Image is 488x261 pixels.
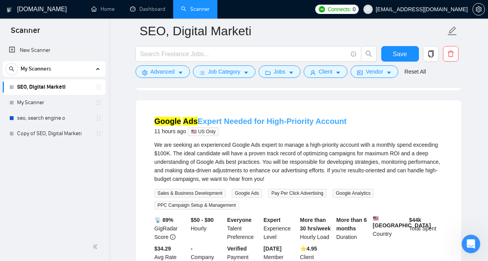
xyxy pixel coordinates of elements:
[353,5,356,14] span: 0
[381,46,419,62] button: Save
[232,189,262,197] span: Google Ads
[140,21,446,41] input: Scanner name...
[335,216,371,241] div: Duration
[42,30,149,47] div: [EMAIL_ADDRESS][DOMAIN_NAME]
[443,46,458,62] button: delete
[447,26,457,36] span: edit
[155,127,347,136] div: 11 hours ago
[226,216,262,241] div: Talent Preference
[5,63,18,75] button: search
[183,117,198,125] mark: Ads
[288,70,294,76] span: caret-down
[405,67,426,76] a: Reset All
[319,67,333,76] span: Client
[268,189,326,197] span: Pay Per Click Advertising
[6,30,149,53] div: internetluve@gmail.com says…
[304,65,348,78] button: userClientcaret-down
[443,50,458,57] span: delete
[48,35,143,41] a: [EMAIL_ADDRESS][DOMAIN_NAME]
[310,70,316,76] span: user
[408,216,444,241] div: Total Spent
[22,4,35,17] img: Profile image for Sofiia
[259,65,300,78] button: folderJobscaret-down
[21,61,51,77] span: My Scanners
[155,117,181,125] mark: Google
[9,43,99,58] a: New Scanner
[189,216,226,241] div: Hourly
[191,217,214,223] b: $50 - $90
[24,196,31,202] button: Gif picker
[7,3,12,16] img: logo
[188,127,219,136] span: 🇺🇸 US Only
[140,49,347,59] input: Search Freelance Jobs...
[472,3,485,15] button: setting
[361,50,376,57] span: search
[5,25,46,41] span: Scanner
[365,7,371,12] span: user
[133,192,146,205] button: Send a message…
[91,6,115,12] a: homeHome
[264,217,281,223] b: Expert
[193,65,255,78] button: barsJob Categorycaret-down
[155,217,174,223] b: 📡 89%
[122,3,136,18] button: Home
[208,67,240,76] span: Job Category
[155,117,347,125] a: Google AdsExpert Needed for High-Priority Account
[336,217,367,232] b: More than 6 months
[12,196,18,202] button: Emoji picker
[366,67,383,76] span: Vendor
[262,216,299,241] div: Experience Level
[472,6,485,12] a: setting
[319,6,325,12] img: upwork-logo.png
[96,84,102,90] span: holder
[130,6,165,12] a: dashboardDashboard
[135,65,190,78] button: settingAdvancedcaret-down
[6,66,17,72] span: search
[92,243,100,251] span: double-left
[6,159,149,182] div: internetluve@gmail.com says…
[155,246,171,252] b: $34.29
[373,216,379,221] img: 🇺🇸
[373,216,431,228] b: [GEOGRAPHIC_DATA]
[3,61,106,141] li: My Scanners
[371,216,408,241] div: Country
[50,164,143,172] div: can we talk for more than 1 hour?
[243,70,249,76] span: caret-down
[12,80,121,118] div: Hope all is well. I sent you an invitation to 2 PM EST. Please do your best to be available for t...
[153,216,189,241] div: GigRadar Score
[361,46,377,62] button: search
[423,46,439,62] button: copy
[328,5,351,14] span: Connects:
[335,70,341,76] span: caret-down
[178,70,183,76] span: caret-down
[393,49,407,59] span: Save
[181,6,210,12] a: searchScanner
[357,70,363,76] span: idcard
[191,246,193,252] b: -
[264,246,281,252] b: [DATE]
[38,4,55,10] h1: Sofiia
[17,126,91,141] a: Copy of SEO, Digital Marketi
[300,217,331,232] b: More than 30 hrs/week
[96,130,102,137] span: holder
[333,189,373,197] span: Google Analytics
[12,68,121,76] div: Hi [PERSON_NAME],
[44,159,149,176] div: can we talk for more than 1 hour?
[151,67,175,76] span: Advanced
[96,115,102,121] span: holder
[37,196,43,202] button: Upload attachment
[409,217,421,223] b: $ 44k
[424,50,438,57] span: copy
[136,3,150,17] div: Close
[227,217,252,223] b: Everyone
[12,141,121,148] div: Sofiia
[6,53,149,64] div: [DATE]
[49,196,56,202] button: Start recording
[17,79,91,95] a: SEO, Digital Marketi
[155,201,239,209] span: PPC Campaign Setup & Management
[17,95,91,110] a: My Scanner
[96,100,102,106] span: holder
[6,64,149,159] div: Sofiia says…
[386,70,392,76] span: caret-down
